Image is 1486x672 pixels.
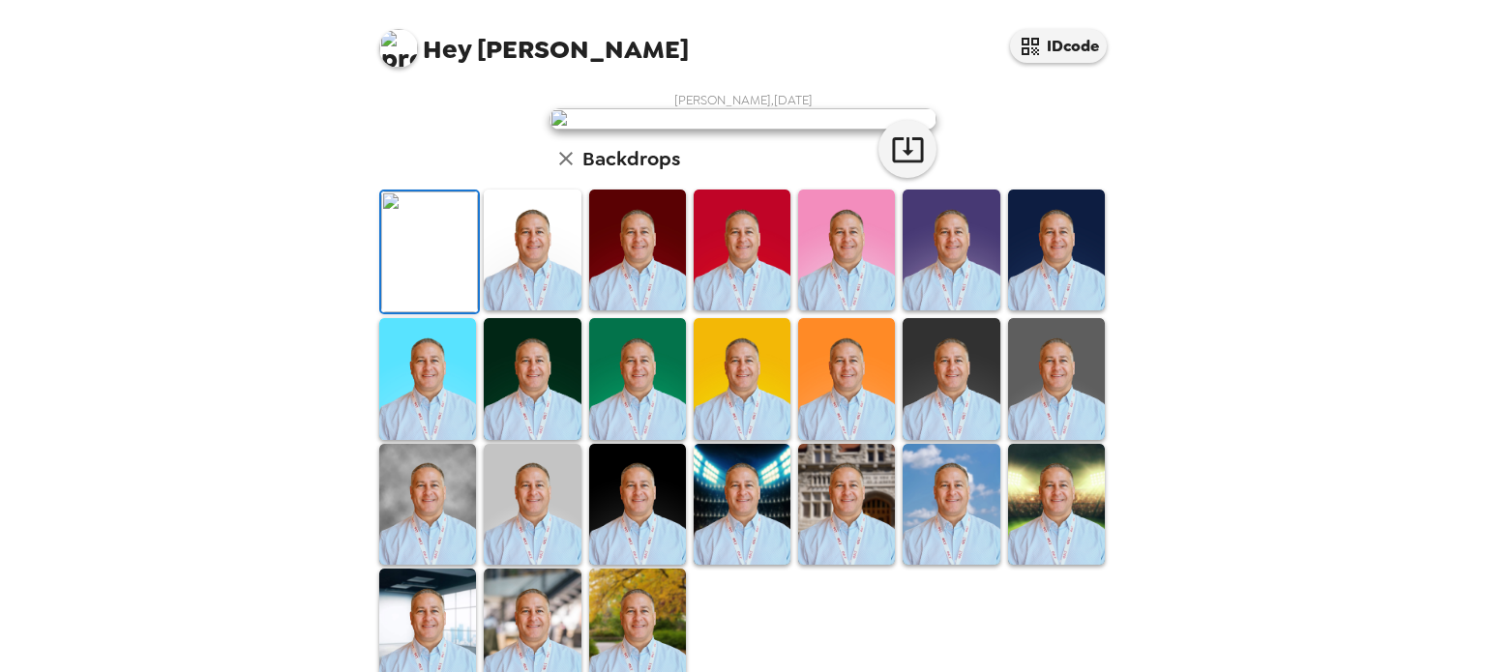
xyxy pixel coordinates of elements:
[550,108,936,130] img: user
[379,29,418,68] img: profile pic
[423,32,471,67] span: Hey
[582,143,680,174] h6: Backdrops
[1010,29,1107,63] button: IDcode
[674,92,813,108] span: [PERSON_NAME] , [DATE]
[379,19,689,63] span: [PERSON_NAME]
[381,191,478,312] img: Original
